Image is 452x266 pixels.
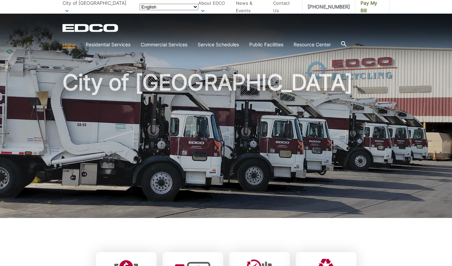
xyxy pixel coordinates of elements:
a: Residential Services [86,41,130,48]
h1: City of [GEOGRAPHIC_DATA] [62,72,390,221]
a: Home [62,41,75,48]
a: EDCD logo. Return to the homepage. [62,24,119,32]
a: Resource Center [294,41,331,48]
a: Commercial Services [141,41,187,48]
select: Select a language [140,4,198,10]
a: Service Schedules [198,41,239,48]
a: Public Facilities [249,41,283,48]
